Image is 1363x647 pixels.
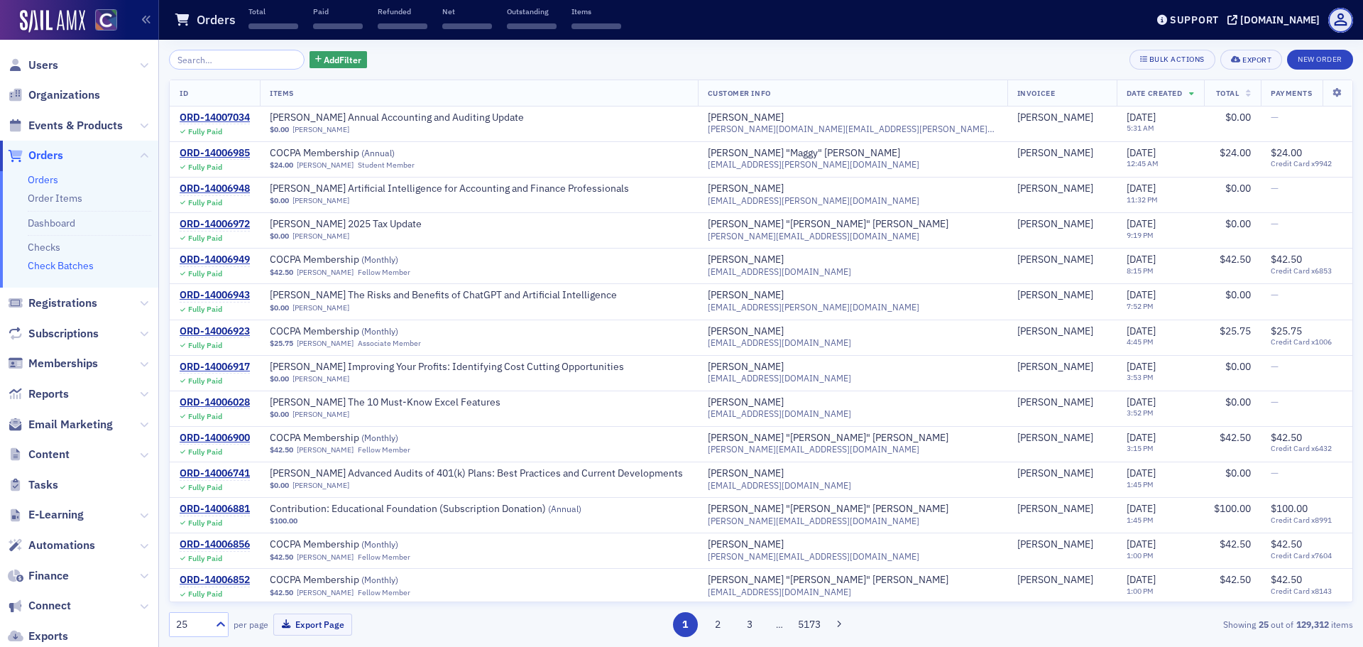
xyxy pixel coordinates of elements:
span: Customer Info [708,88,771,98]
div: [PERSON_NAME] [708,538,784,551]
div: ORD-14006917 [180,361,250,374]
a: Dashboard [28,217,75,229]
span: Julianna Keleher [1017,289,1107,302]
div: Fully Paid [188,234,222,243]
span: ( Annual ) [548,503,581,514]
a: [PERSON_NAME] The 10 Must-Know Excel Features [270,396,500,409]
span: [DATE] [1127,360,1156,373]
a: [PERSON_NAME] [1017,289,1093,302]
span: Julianna Keleher [1017,183,1107,195]
a: ORD-14006856 [180,538,250,551]
span: ( Monthly ) [361,432,398,443]
div: [PERSON_NAME] [708,112,784,124]
span: Organizations [28,87,100,103]
span: $42.50 [270,268,293,277]
a: [PERSON_NAME] [1017,112,1093,124]
span: $0.00 [270,196,289,205]
a: [PERSON_NAME] [1017,325,1093,338]
span: COCPA Membership [270,147,449,160]
a: Orders [28,173,58,186]
span: $25.75 [1220,325,1251,337]
span: Automations [28,538,95,553]
time: 8:15 PM [1127,266,1154,276]
span: Surgent's Advanced Audits of 401(k) Plans: Best Practices and Current Developments [270,467,683,480]
a: ORD-14006985 [180,147,250,160]
a: [PERSON_NAME] "[PERSON_NAME]" [PERSON_NAME] [708,574,948,587]
span: COCPA Membership [270,574,449,587]
span: $42.50 [1271,431,1302,444]
span: Finance [28,568,69,584]
div: Fully Paid [188,127,222,136]
span: [EMAIL_ADDRESS][PERSON_NAME][DOMAIN_NAME] [708,159,919,170]
a: [PERSON_NAME] [292,303,349,312]
span: Surgent's 2025 Tax Update [270,218,449,231]
span: ‌ [248,23,298,29]
span: Joseph Mudd [1017,112,1107,124]
span: Surgent's Artificial Intelligence for Accounting and Finance Professionals [270,183,629,195]
a: [PERSON_NAME] [1017,574,1093,587]
a: [PERSON_NAME] Artificial Intelligence for Accounting and Finance Professionals [270,183,629,195]
div: [DOMAIN_NAME] [1240,13,1320,26]
a: ORD-14006900 [180,432,250,445]
a: Order Items [28,192,82,205]
span: [EMAIL_ADDRESS][DOMAIN_NAME] [708,266,851,277]
span: $25.75 [270,339,293,348]
div: [PERSON_NAME] [1017,218,1093,231]
p: Outstanding [507,6,557,16]
span: $0.00 [1225,360,1251,373]
a: ORD-14006948 [180,183,250,195]
span: Users [28,58,58,73]
span: Profile [1328,8,1353,33]
span: Events & Products [28,118,123,134]
div: Fully Paid [188,198,222,207]
span: $24.00 [1271,146,1302,159]
span: [DATE] [1127,111,1156,124]
span: Greg Lynch [1017,218,1107,231]
div: ORD-14006028 [180,396,250,409]
span: Credit Card x6432 [1271,444,1342,453]
a: [PERSON_NAME] The Risks and Benefits of ChatGPT and Artificial Intelligence [270,289,617,302]
a: [PERSON_NAME] [708,254,784,266]
a: COCPA Membership (Monthly) [270,538,449,551]
div: ORD-14006923 [180,325,250,338]
span: [DATE] [1127,253,1156,266]
a: [PERSON_NAME] "[PERSON_NAME]" [PERSON_NAME] [708,503,948,516]
span: $0.00 [270,232,289,241]
a: [PERSON_NAME] [708,396,784,409]
div: [PERSON_NAME] "Maggy" [PERSON_NAME] [708,147,900,160]
span: [EMAIL_ADDRESS][PERSON_NAME][DOMAIN_NAME] [708,302,919,312]
span: Sydney Skiles [1017,325,1107,338]
button: 1 [673,612,698,637]
img: SailAMX [20,10,85,33]
div: [PERSON_NAME] [1017,254,1093,266]
a: Registrations [8,295,97,311]
span: Memberships [28,356,98,371]
a: [PERSON_NAME] [708,289,784,302]
button: [DOMAIN_NAME] [1227,15,1325,25]
span: $0.00 [270,125,289,134]
div: Export [1242,56,1271,64]
div: Fully Paid [188,341,222,350]
span: [PERSON_NAME][EMAIL_ADDRESS][DOMAIN_NAME] [708,231,919,241]
span: $0.00 [1225,288,1251,301]
div: [PERSON_NAME] [708,467,784,480]
span: Registrations [28,295,97,311]
span: ‌ [313,23,363,29]
span: $24.00 [1220,146,1251,159]
input: Search… [169,50,305,70]
span: Debi Duemling [1017,432,1107,445]
a: ORD-14006972 [180,218,250,231]
span: ID [180,88,188,98]
div: Associate Member [358,339,421,348]
a: Events & Products [8,118,123,134]
span: $0.00 [1225,111,1251,124]
a: Tasks [8,477,58,493]
a: Checks [28,241,60,254]
span: [DATE] [1127,396,1156,408]
span: $42.50 [270,445,293,455]
span: [DATE] [1127,182,1156,195]
a: Users [8,58,58,73]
